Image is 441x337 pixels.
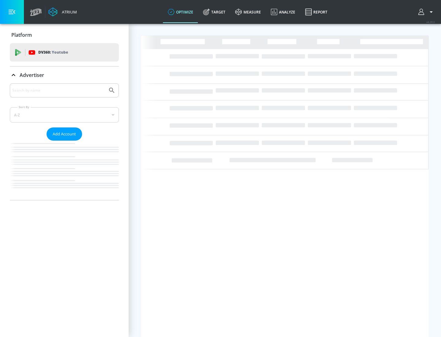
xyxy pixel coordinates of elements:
a: measure [230,1,266,23]
a: Analyze [266,1,300,23]
div: DV360: Youtube [10,43,119,62]
span: Add Account [53,131,76,138]
div: Advertiser [10,83,119,200]
label: Sort By [17,105,31,109]
p: Advertiser [20,72,44,78]
div: Atrium [59,9,77,15]
input: Search by name [12,86,105,94]
span: v 4.28.0 [426,20,435,24]
a: Report [300,1,332,23]
button: Add Account [47,127,82,141]
div: A-Z [10,107,119,123]
div: Platform [10,26,119,44]
nav: list of Advertiser [10,141,119,200]
div: Advertiser [10,66,119,84]
a: Atrium [48,7,77,17]
p: Platform [11,32,32,38]
p: Youtube [52,49,68,55]
a: optimize [163,1,198,23]
p: DV360: [38,49,68,56]
a: Target [198,1,230,23]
